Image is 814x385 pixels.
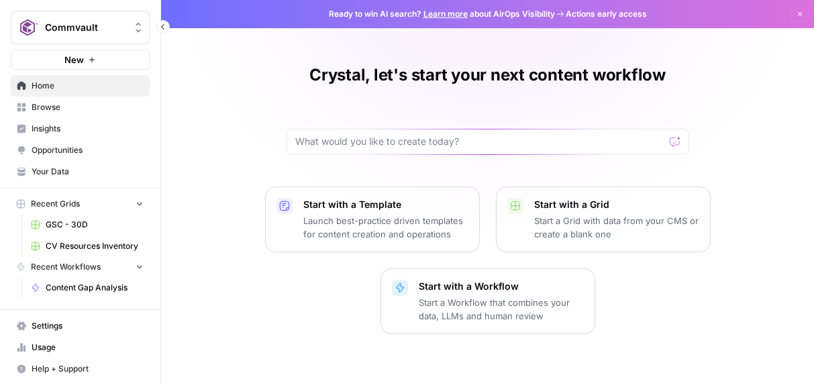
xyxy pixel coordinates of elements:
span: Home [32,80,144,92]
span: Recent Workflows [31,261,101,273]
p: Start with a Grid [534,198,699,211]
a: Insights [11,118,150,140]
a: Browse [11,97,150,118]
a: Your Data [11,161,150,182]
span: Actions early access [566,8,647,20]
span: Your Data [32,166,144,178]
span: Help + Support [32,363,144,375]
span: Recent Grids [31,198,80,210]
button: Start with a TemplateLaunch best-practice driven templates for content creation and operations [265,186,480,252]
h1: Crystal, let's start your next content workflow [309,64,666,86]
span: GSC - 30D [46,219,144,231]
span: Ready to win AI search? about AirOps Visibility [329,8,555,20]
p: Start a Grid with data from your CMS or create a blank one [534,214,699,241]
a: Usage [11,337,150,358]
button: Recent Grids [11,194,150,214]
button: Start with a GridStart a Grid with data from your CMS or create a blank one [496,186,711,252]
p: Start with a Template [303,198,468,211]
button: New [11,50,150,70]
a: Content Gap Analysis [25,277,150,298]
span: Settings [32,320,144,332]
p: Start with a Workflow [419,280,584,293]
span: New [64,53,84,66]
a: Home [11,75,150,97]
span: Opportunities [32,144,144,156]
span: Insights [32,123,144,135]
a: GSC - 30D [25,214,150,235]
span: Browse [32,101,144,113]
button: Help + Support [11,358,150,380]
span: Usage [32,341,144,353]
button: Start with a WorkflowStart a Workflow that combines your data, LLMs and human review [380,268,595,334]
p: Start a Workflow that combines your data, LLMs and human review [419,296,584,323]
img: Commvault Logo [15,15,40,40]
span: Content Gap Analysis [46,282,144,294]
p: Launch best-practice driven templates for content creation and operations [303,214,468,241]
a: Learn more [423,9,468,19]
button: Workspace: Commvault [11,11,150,44]
a: Settings [11,315,150,337]
a: Opportunities [11,140,150,161]
a: CV Resources Inventory [25,235,150,257]
button: Recent Workflows [11,257,150,277]
span: CV Resources Inventory [46,240,144,252]
input: What would you like to create today? [295,135,664,148]
span: Commvault [45,21,126,34]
